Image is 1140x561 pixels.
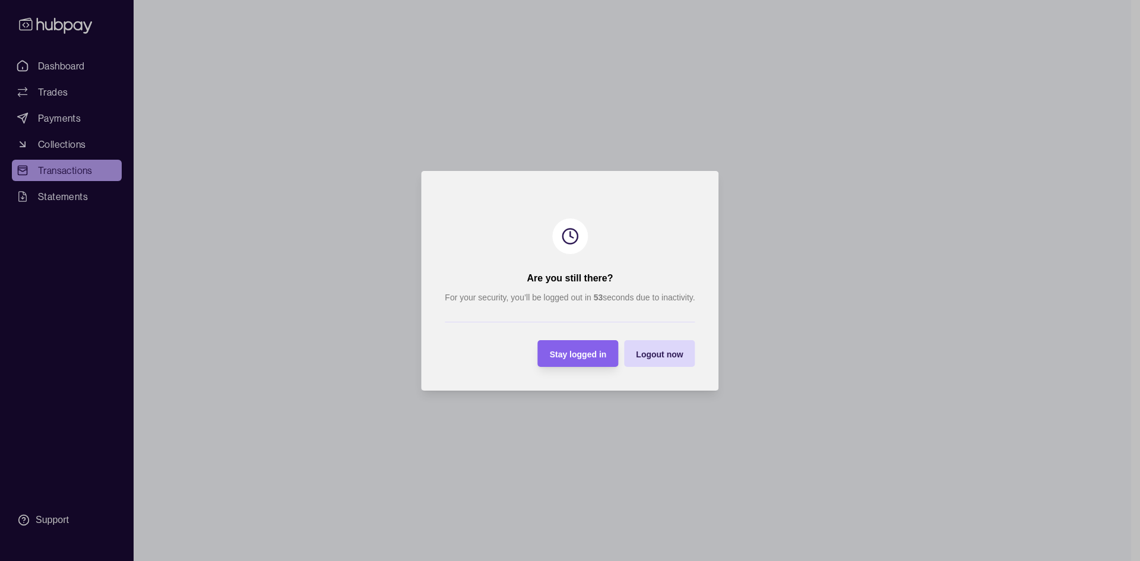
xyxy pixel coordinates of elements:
button: Logout now [624,340,695,367]
span: Logout now [636,349,683,359]
strong: 53 [594,293,603,302]
h2: Are you still there? [527,272,613,285]
span: Stay logged in [550,349,607,359]
button: Stay logged in [538,340,619,367]
p: For your security, you’ll be logged out in seconds due to inactivity. [445,291,695,304]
